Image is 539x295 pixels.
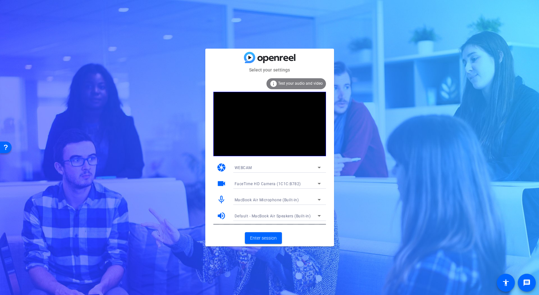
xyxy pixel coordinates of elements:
span: MacBook Air Microphone (Built-in) [235,198,299,202]
span: FaceTime HD Camera (1C1C:B782) [235,182,301,186]
span: Enter session [250,235,277,242]
mat-icon: accessibility [502,279,510,287]
mat-icon: videocam [217,179,226,188]
mat-icon: volume_up [217,211,226,221]
button: Enter session [245,232,282,244]
mat-card-subtitle: Select your settings [205,66,334,73]
mat-icon: info [270,80,277,88]
mat-icon: camera [217,163,226,172]
mat-icon: mic_none [217,195,226,205]
img: blue-gradient.svg [244,52,295,63]
span: Default - MacBook Air Speakers (Built-in) [235,214,311,218]
mat-icon: message [523,279,531,287]
span: WEBCAM [235,166,252,170]
span: Test your audio and video [278,81,323,86]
